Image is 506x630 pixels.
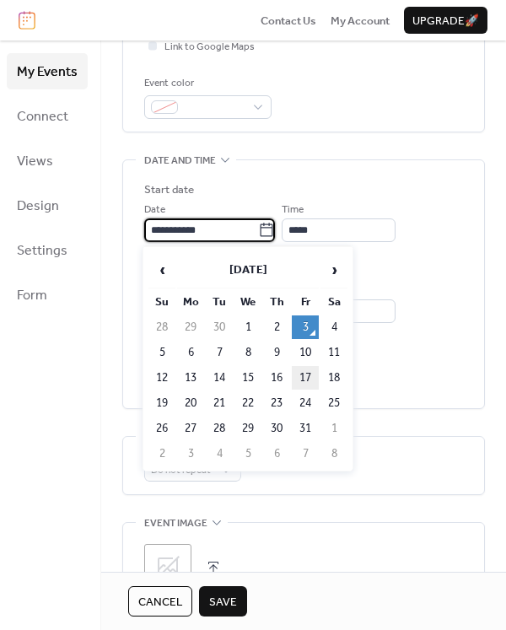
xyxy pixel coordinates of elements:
[7,277,88,313] a: Form
[144,153,216,170] span: Date and time
[206,442,233,466] td: 4
[331,13,390,30] span: My Account
[292,391,319,415] td: 24
[234,315,261,339] td: 1
[206,341,233,364] td: 7
[261,12,316,29] a: Contact Us
[206,417,233,440] td: 28
[331,12,390,29] a: My Account
[320,417,347,440] td: 1
[412,13,479,30] span: Upgrade 🚀
[282,202,304,218] span: Time
[206,391,233,415] td: 21
[177,417,204,440] td: 27
[128,586,192,617] button: Cancel
[292,315,319,339] td: 3
[144,202,165,218] span: Date
[7,187,88,223] a: Design
[177,442,204,466] td: 3
[234,391,261,415] td: 22
[17,193,59,219] span: Design
[148,391,175,415] td: 19
[7,53,88,89] a: My Events
[7,143,88,179] a: Views
[292,366,319,390] td: 17
[261,13,316,30] span: Contact Us
[17,59,78,85] span: My Events
[144,544,191,591] div: ;
[148,315,175,339] td: 28
[320,366,347,390] td: 18
[234,366,261,390] td: 15
[263,417,290,440] td: 30
[320,442,347,466] td: 8
[199,586,247,617] button: Save
[19,11,35,30] img: logo
[321,253,347,287] span: ›
[7,98,88,134] a: Connect
[320,290,347,314] th: Sa
[234,417,261,440] td: 29
[144,515,207,532] span: Event image
[177,290,204,314] th: Mo
[164,39,255,56] span: Link to Google Maps
[206,315,233,339] td: 30
[263,290,290,314] th: Th
[148,290,175,314] th: Su
[177,366,204,390] td: 13
[144,181,194,198] div: Start date
[177,315,204,339] td: 29
[292,417,319,440] td: 31
[263,315,290,339] td: 2
[206,290,233,314] th: Tu
[234,442,261,466] td: 5
[177,341,204,364] td: 6
[320,315,347,339] td: 4
[292,341,319,364] td: 10
[206,366,233,390] td: 14
[17,283,47,309] span: Form
[292,442,319,466] td: 7
[148,341,175,364] td: 5
[320,391,347,415] td: 25
[263,341,290,364] td: 9
[263,366,290,390] td: 16
[17,104,68,130] span: Connect
[209,594,237,611] span: Save
[148,442,175,466] td: 2
[149,253,175,287] span: ‹
[404,7,487,34] button: Upgrade🚀
[177,252,319,288] th: [DATE]
[263,391,290,415] td: 23
[234,341,261,364] td: 8
[7,232,88,268] a: Settings
[138,594,182,611] span: Cancel
[292,290,319,314] th: Fr
[263,442,290,466] td: 6
[144,75,268,92] div: Event color
[17,148,53,175] span: Views
[148,417,175,440] td: 26
[234,290,261,314] th: We
[17,238,67,264] span: Settings
[177,391,204,415] td: 20
[320,341,347,364] td: 11
[148,366,175,390] td: 12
